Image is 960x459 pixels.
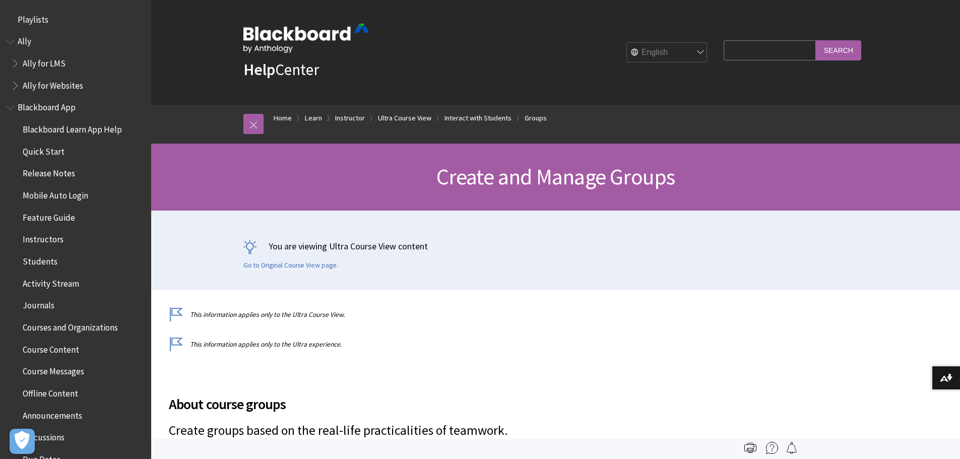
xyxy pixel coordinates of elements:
a: Learn [305,112,322,124]
nav: Book outline for Anthology Ally Help [6,33,145,94]
a: Interact with Students [444,112,511,124]
span: Blackboard App [18,99,76,113]
span: Course Content [23,341,79,355]
img: Print [744,442,756,454]
span: Course Messages [23,363,84,377]
a: Instructor [335,112,365,124]
span: Playlists [18,11,48,25]
span: Courses and Organizations [23,319,118,333]
span: Announcements [23,407,82,421]
a: Groups [525,112,547,124]
span: Discussions [23,429,65,442]
a: Go to Original Course View page. [243,261,338,270]
span: Blackboard Learn App Help [23,121,122,135]
img: Follow this page [786,442,798,454]
p: Create groups based on the real-life practicalities of teamwork. [169,422,794,440]
span: Journals [23,297,54,311]
span: Create and Manage Groups [436,163,675,190]
span: Offline Content [23,385,78,399]
span: Ally for LMS [23,55,66,69]
p: You are viewing Ultra Course View content [243,240,868,252]
strong: Help [243,59,275,80]
span: Activity Stream [23,275,79,289]
p: This information applies only to the Ultra experience. [169,340,794,349]
button: Open Preferences [10,429,35,454]
span: Mobile Auto Login [23,187,88,201]
span: Students [23,253,57,267]
img: More help [766,442,778,454]
input: Search [816,40,861,60]
span: Quick Start [23,143,65,157]
span: Ally for Websites [23,77,83,91]
span: Instructors [23,231,63,245]
span: Feature Guide [23,209,75,223]
a: Ultra Course View [378,112,431,124]
span: About course groups [169,394,794,415]
p: This information applies only to the Ultra Course View. [169,310,794,319]
span: Ally [18,33,31,47]
select: Site Language Selector [627,43,708,63]
span: Release Notes [23,165,75,179]
nav: Book outline for Playlists [6,11,145,28]
a: Home [274,112,292,124]
a: HelpCenter [243,59,319,80]
img: Blackboard by Anthology [243,24,369,53]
